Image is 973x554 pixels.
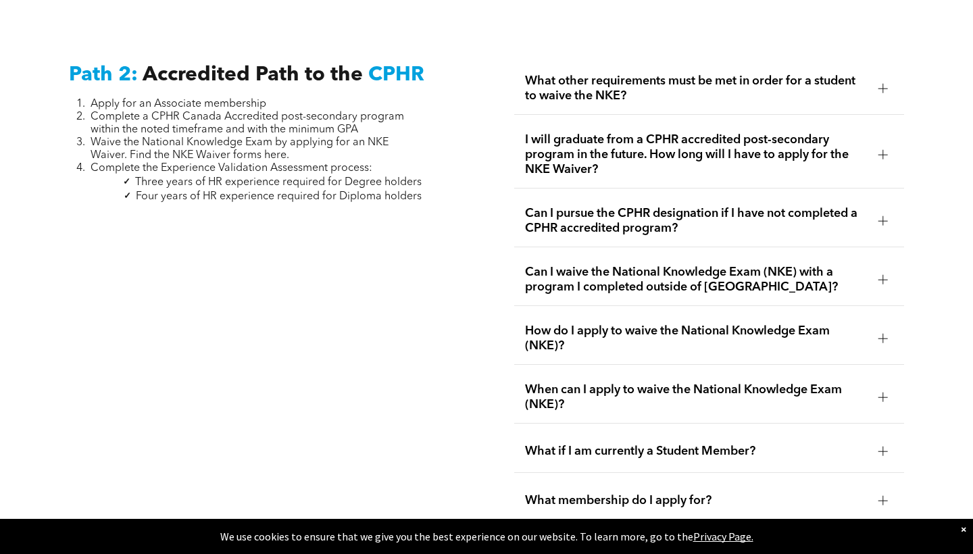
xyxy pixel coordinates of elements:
span: Three years of HR experience required for Degree holders [135,177,422,188]
span: Complete a CPHR Canada Accredited post-secondary program within the noted timeframe and with the ... [91,111,404,135]
span: Can I waive the National Knowledge Exam (NKE) with a program I completed outside of [GEOGRAPHIC_D... [525,265,867,295]
span: What if I am currently a Student Member? [525,444,867,459]
span: Four years of HR experience required for Diploma holders [136,191,422,202]
span: Apply for an Associate membership [91,99,266,109]
span: What other requirements must be met in order for a student to waive the NKE? [525,74,867,103]
span: Complete the Experience Validation Assessment process: [91,163,372,174]
span: CPHR [368,65,424,85]
span: How do I apply to waive the National Knowledge Exam (NKE)? [525,324,867,353]
a: Privacy Page. [693,530,753,543]
span: When can I apply to waive the National Knowledge Exam (NKE)? [525,382,867,412]
span: Path 2: [69,65,138,85]
span: Waive the National Knowledge Exam by applying for an NKE Waiver. Find the NKE Waiver forms here. [91,137,389,161]
span: What membership do I apply for? [525,493,867,508]
span: Accredited Path to the [143,65,363,85]
span: Can I pursue the CPHR designation if I have not completed a CPHR accredited program? [525,206,867,236]
div: Dismiss notification [961,522,966,536]
span: I will graduate from a CPHR accredited post-secondary program in the future. How long will I have... [525,132,867,177]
